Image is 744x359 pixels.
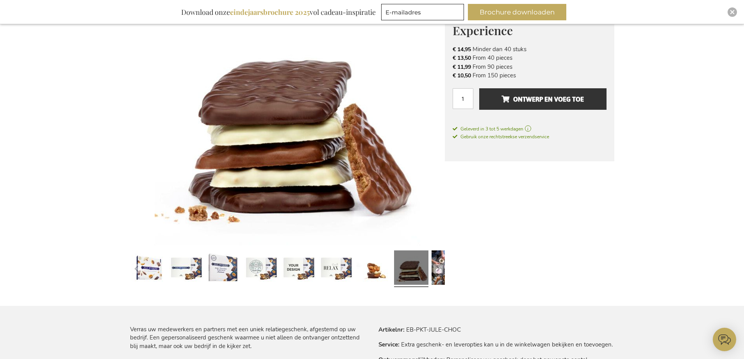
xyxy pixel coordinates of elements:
[468,4,566,20] button: Brochure downloaden
[357,247,391,290] a: Amandelflorentines
[319,247,353,290] a: Jules Destrooper Jules' Chocolate Experience
[381,4,466,23] form: marketing offers and promotions
[453,125,607,132] a: Geleverd in 3 tot 5 werkdagen
[453,46,471,53] span: € 14,95
[381,4,464,20] input: E-mailadres
[453,134,549,140] span: Gebruik onze rechtstreekse verzendservice
[244,247,278,290] a: Jules Destrooper Jules' Chocolate Experience
[169,247,203,290] a: Jules Destrooper Jules' Chocolate Experience
[453,71,607,80] li: From 150 pieces
[132,247,166,290] a: Jules Destrooper Jules' Chocolate Experience
[501,93,584,105] span: Ontwerp en voeg toe
[282,247,316,290] a: Jules Destrooper Jules' Chocolate Experience
[713,328,736,351] iframe: belco-activator-frame
[207,247,241,290] a: Jules Destrooper Jules' Chocolate Experience
[453,54,471,62] span: € 13,50
[178,4,379,20] div: Download onze vol cadeau-inspiratie
[453,63,471,71] span: € 11,99
[728,7,737,17] div: Close
[453,88,473,109] input: Aantal
[230,7,310,17] b: eindejaarsbrochure 2025
[394,247,428,290] a: Jules Destrooper Jules' Chocolate Experience
[453,63,607,71] li: From 90 pieces
[453,72,471,79] span: € 10,50
[453,45,607,54] li: Minder dan 40 stuks
[730,10,735,14] img: Close
[432,247,466,290] a: Jules Destrooper Jules' Finest
[479,88,606,110] button: Ontwerp en voeg toe
[453,132,549,140] a: Gebruik onze rechtstreekse verzendservice
[453,54,607,62] li: From 40 pieces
